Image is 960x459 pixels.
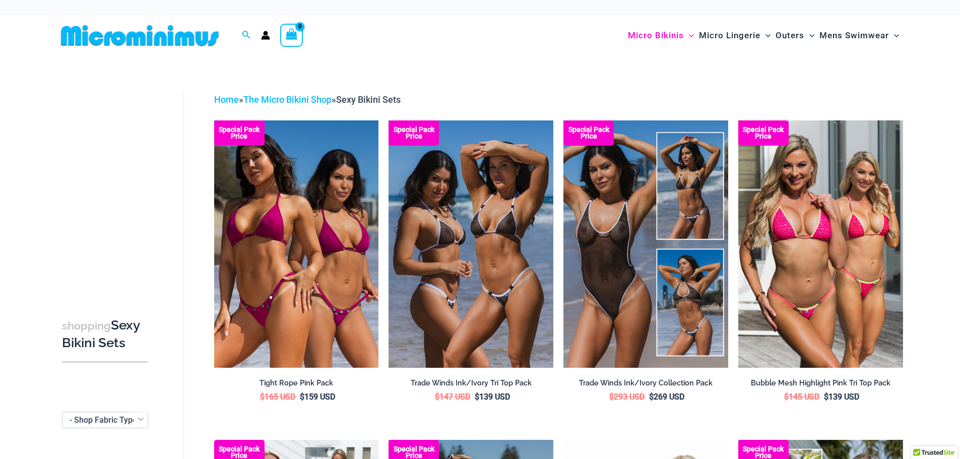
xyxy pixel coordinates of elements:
a: Micro BikinisMenu ToggleMenu Toggle [625,20,696,51]
b: Special Pack Price [389,446,439,459]
span: Menu Toggle [889,23,899,48]
img: Tri Top Pack F [738,120,903,367]
img: Collection Pack [563,120,728,367]
b: Special Pack Price [389,126,439,140]
a: Mens SwimwearMenu ToggleMenu Toggle [817,20,902,51]
bdi: 159 USD [300,392,335,402]
iframe: TrustedSite Certified [62,84,153,286]
a: OutersMenu ToggleMenu Toggle [773,20,817,51]
bdi: 139 USD [824,392,859,402]
span: Menu Toggle [684,23,694,48]
span: Micro Bikinis [628,23,684,48]
span: $ [784,392,789,402]
b: Special Pack Price [214,126,265,140]
b: Special Pack Price [738,446,789,459]
span: - Shop Fabric Type [62,412,148,428]
span: - Shop Fabric Type [70,415,137,425]
span: Outers [776,23,804,48]
a: View Shopping Cart, empty [280,24,303,47]
h2: Trade Winds Ink/Ivory Collection Pack [563,378,728,388]
a: Trade Winds Ink/Ivory Collection Pack [563,378,728,391]
h2: Trade Winds Ink/Ivory Tri Top Pack [389,378,553,388]
a: Top Bum Pack Top Bum Pack bTop Bum Pack b [389,120,553,367]
a: The Micro Bikini Shop [243,94,332,105]
b: Special Pack Price [563,126,614,140]
span: $ [300,392,304,402]
span: Menu Toggle [804,23,814,48]
span: » » [214,94,401,105]
span: shopping [62,319,111,332]
bdi: 145 USD [784,392,819,402]
span: $ [649,392,654,402]
h2: Bubble Mesh Highlight Pink Tri Top Pack [738,378,903,388]
img: Collection Pack F [214,120,379,367]
bdi: 269 USD [649,392,684,402]
span: Menu Toggle [760,23,771,48]
a: Micro LingerieMenu ToggleMenu Toggle [696,20,773,51]
a: Tight Rope Pink Pack [214,378,379,391]
a: Account icon link [261,31,270,40]
bdi: 293 USD [609,392,645,402]
span: Micro Lingerie [699,23,760,48]
span: $ [609,392,614,402]
span: $ [260,392,265,402]
a: Collection Pack Collection Pack b (1)Collection Pack b (1) [563,120,728,367]
a: Bubble Mesh Highlight Pink Tri Top Pack [738,378,903,391]
a: Trade Winds Ink/Ivory Tri Top Pack [389,378,553,391]
span: $ [435,392,439,402]
b: Special Pack Price [214,446,265,459]
span: Mens Swimwear [819,23,889,48]
span: Sexy Bikini Sets [336,94,401,105]
bdi: 139 USD [475,392,510,402]
span: $ [475,392,479,402]
bdi: 147 USD [435,392,470,402]
a: Home [214,94,239,105]
a: Tri Top Pack F Tri Top Pack BTri Top Pack B [738,120,903,367]
nav: Site Navigation [624,19,904,52]
b: Special Pack Price [738,126,789,140]
a: Collection Pack F Collection Pack B (3)Collection Pack B (3) [214,120,379,367]
h2: Tight Rope Pink Pack [214,378,379,388]
img: Top Bum Pack [389,120,553,367]
bdi: 165 USD [260,392,295,402]
h3: Sexy Bikini Sets [62,317,148,352]
span: $ [824,392,828,402]
a: Search icon link [242,29,251,42]
img: MM SHOP LOGO FLAT [57,24,223,47]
